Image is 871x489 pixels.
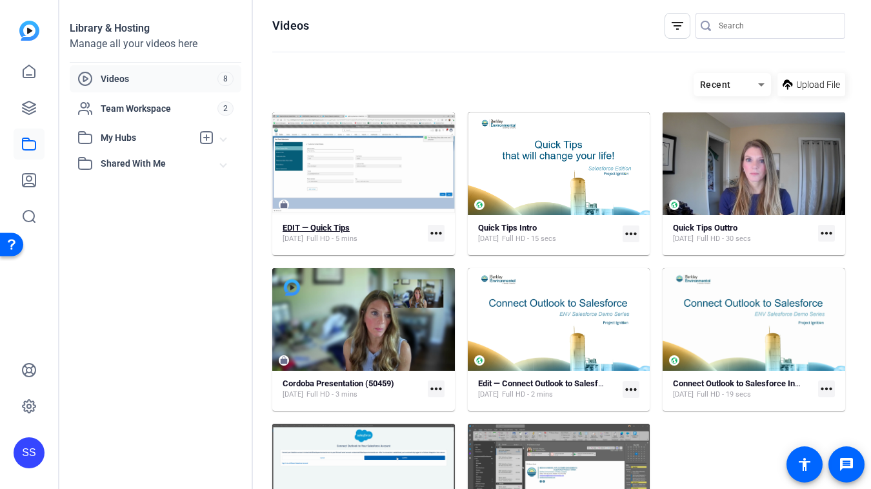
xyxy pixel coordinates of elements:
span: Videos [101,72,217,85]
mat-icon: more_horiz [818,225,835,242]
mat-icon: more_horiz [623,381,639,398]
div: Library & Hosting [70,21,241,36]
strong: EDIT — Quick Tips [283,223,350,233]
mat-icon: more_horiz [428,225,445,242]
input: Search [719,18,835,34]
span: Full HD - 30 secs [697,234,751,244]
strong: Quick Tips Outtro [673,223,737,233]
a: Cordoba Presentation (50459)[DATE]Full HD - 3 mins [283,379,423,400]
strong: Cordoba Presentation (50459) [283,379,394,388]
mat-icon: more_horiz [623,225,639,242]
a: EDIT — Quick Tips[DATE]Full HD - 5 mins [283,223,423,244]
mat-expansion-panel-header: My Hubs [70,125,241,151]
a: Edit — Connect Outlook to Salesforce[DATE]Full HD - 2 mins [478,379,618,400]
div: SS [14,437,45,468]
span: [DATE] [283,390,303,400]
h1: Videos [272,18,309,34]
mat-icon: message [839,457,854,472]
div: Manage all your videos here [70,36,241,52]
strong: Quick Tips Intro [478,223,537,233]
img: blue-gradient.svg [19,21,39,41]
a: Quick Tips Intro[DATE]Full HD - 15 secs [478,223,618,244]
a: Quick Tips Outtro[DATE]Full HD - 30 secs [673,223,813,244]
span: 2 [217,101,234,116]
span: Team Workspace [101,102,217,115]
mat-icon: accessibility [797,457,812,472]
span: Full HD - 3 mins [306,390,357,400]
mat-icon: more_horiz [428,380,445,397]
span: Upload File [796,78,840,92]
span: Full HD - 5 mins [306,234,357,244]
mat-expansion-panel-header: Shared With Me [70,151,241,176]
span: Full HD - 2 mins [502,390,553,400]
span: [DATE] [673,234,694,244]
button: Upload File [777,73,845,96]
mat-icon: filter_list [670,18,685,34]
strong: Connect Outlook to Salesforce Intro: PPT Version [673,379,856,388]
span: Recent [700,79,731,90]
span: [DATE] [478,390,499,400]
span: [DATE] [283,234,303,244]
span: 8 [217,72,234,86]
a: Connect Outlook to Salesforce Intro: PPT Version[DATE]Full HD - 19 secs [673,379,813,400]
span: My Hubs [101,131,192,145]
span: Full HD - 19 secs [697,390,751,400]
span: Full HD - 15 secs [502,234,556,244]
span: [DATE] [478,234,499,244]
mat-icon: more_horiz [818,380,835,397]
strong: Edit — Connect Outlook to Salesforce [478,379,615,388]
span: [DATE] [673,390,694,400]
span: Shared With Me [101,157,221,171]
